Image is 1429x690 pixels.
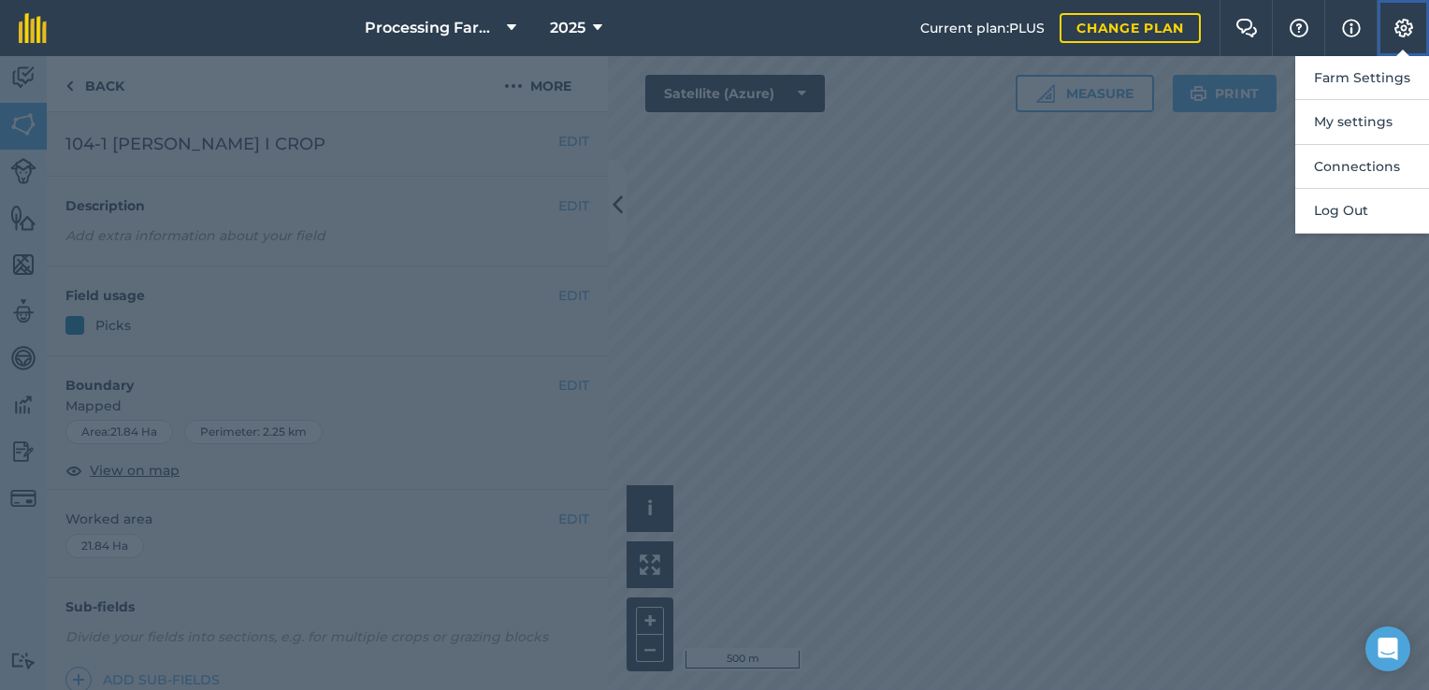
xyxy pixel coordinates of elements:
[1342,17,1361,39] img: svg+xml;base64,PHN2ZyB4bWxucz0iaHR0cDovL3d3dy53My5vcmcvMjAwMC9zdmciIHdpZHRoPSIxNyIgaGVpZ2h0PSIxNy...
[1295,56,1429,100] button: Farm Settings
[1295,100,1429,144] button: My settings
[1060,13,1201,43] a: Change plan
[1295,145,1429,189] button: Connections
[920,18,1045,38] span: Current plan : PLUS
[1393,19,1415,37] img: A cog icon
[550,17,585,39] span: 2025
[1295,189,1429,233] button: Log Out
[19,13,47,43] img: fieldmargin Logo
[1365,626,1410,671] div: Open Intercom Messenger
[1235,19,1258,37] img: Two speech bubbles overlapping with the left bubble in the forefront
[365,17,499,39] span: Processing Farms
[1288,19,1310,37] img: A question mark icon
